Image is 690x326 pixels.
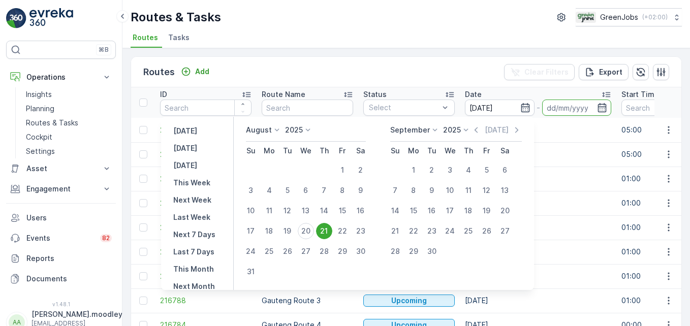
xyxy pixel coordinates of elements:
div: 4 [261,182,277,199]
div: 24 [442,223,458,239]
div: 26 [479,223,495,239]
span: 216792 [160,198,252,208]
button: Upcoming [363,295,455,307]
div: 23 [424,223,440,239]
td: [DATE] [460,240,616,264]
p: ( +02:00 ) [642,13,668,21]
a: 216875 [160,125,252,135]
p: Next Week [173,195,211,205]
div: 19 [479,203,495,219]
div: 21 [316,223,332,239]
th: Monday [404,142,423,160]
span: 216791 [160,222,252,233]
th: Thursday [315,142,333,160]
th: Sunday [242,142,260,160]
a: Routes & Tasks [22,116,116,130]
div: 6 [298,182,314,199]
p: Operations [26,72,96,82]
input: Search [160,100,252,116]
div: 31 [243,264,259,280]
div: 10 [243,203,259,219]
td: [DATE] [460,215,616,240]
div: 7 [316,182,332,199]
div: 9 [353,182,369,199]
a: Planning [22,102,116,116]
th: Wednesday [297,142,315,160]
div: 20 [298,223,314,239]
img: Green_Jobs_Logo.png [576,12,596,23]
p: Insights [26,89,52,100]
p: Routes [143,65,175,79]
button: Yesterday [169,125,201,137]
a: 216793 [160,174,252,184]
p: [DATE] [485,125,509,135]
th: Monday [260,142,278,160]
img: logo [6,8,26,28]
span: 216789 [160,271,252,281]
p: Routes & Tasks [131,9,221,25]
a: Documents [6,269,116,289]
a: 216788 [160,296,252,306]
button: Last Week [169,211,214,223]
th: Wednesday [441,142,459,160]
button: Next 7 Days [169,229,219,241]
div: 18 [460,203,477,219]
p: Documents [26,274,112,284]
div: Toggle Row Selected [139,223,147,232]
button: Export [579,64,629,80]
button: This Week [169,177,214,189]
td: [DATE] [460,264,616,288]
p: Date [465,89,482,100]
button: Operations [6,67,116,87]
div: 13 [497,182,513,199]
div: Toggle Row Selected [139,150,147,158]
div: 11 [261,203,277,219]
div: 8 [405,182,422,199]
a: 216790 [160,247,252,257]
p: Reports [26,253,112,264]
button: Next Week [169,194,215,206]
div: 7 [387,182,403,199]
div: Toggle Row Selected [139,175,147,183]
div: 3 [243,182,259,199]
div: 22 [334,223,351,239]
td: [DATE] [460,167,616,191]
div: 27 [298,243,314,259]
div: 12 [479,182,495,199]
p: Routes & Tasks [26,118,78,128]
p: Export [599,67,622,77]
p: Next Month [173,281,215,291]
a: Cockpit [22,130,116,144]
button: Today [169,142,201,154]
div: 14 [316,203,332,219]
p: Last 7 Days [173,247,214,257]
p: Planning [26,104,54,114]
p: Start Time [621,89,659,100]
a: Settings [22,144,116,158]
p: [DATE] [173,143,197,153]
input: dd/mm/yyyy [542,100,612,116]
div: 18 [261,223,277,239]
div: 8 [334,182,351,199]
div: 14 [387,203,403,219]
div: Toggle Row Selected [139,272,147,280]
div: 4 [460,162,477,178]
div: 26 [279,243,296,259]
a: Reports [6,248,116,269]
p: Engagement [26,184,96,194]
span: 216874 [160,149,252,159]
p: Upcoming [391,296,427,306]
div: 21 [387,223,403,239]
p: Status [363,89,387,100]
th: Sunday [386,142,404,160]
button: Engagement [6,179,116,199]
div: 28 [387,243,403,259]
p: Users [26,213,112,223]
p: Next 7 Days [173,230,215,240]
th: Saturday [496,142,514,160]
p: Settings [26,146,55,156]
div: 17 [243,223,259,239]
div: 20 [497,203,513,219]
p: Events [26,233,94,243]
